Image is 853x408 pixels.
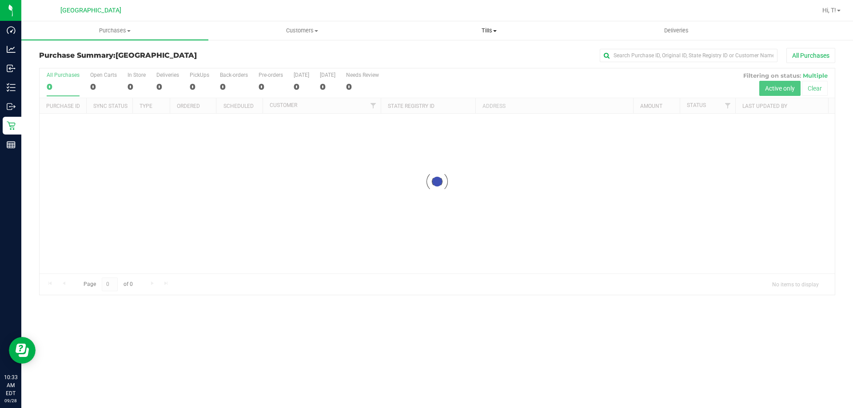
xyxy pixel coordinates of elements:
[583,21,770,40] a: Deliveries
[822,7,836,14] span: Hi, T!
[116,51,197,59] span: [GEOGRAPHIC_DATA]
[9,337,36,364] iframe: Resource center
[652,27,701,35] span: Deliveries
[4,397,17,404] p: 09/28
[396,27,582,35] span: Tills
[7,26,16,35] inline-svg: Dashboard
[208,21,395,40] a: Customers
[7,140,16,149] inline-svg: Reports
[209,27,395,35] span: Customers
[21,27,208,35] span: Purchases
[786,48,835,63] button: All Purchases
[7,102,16,111] inline-svg: Outbound
[4,373,17,397] p: 10:33 AM EDT
[39,51,304,59] h3: Purchase Summary:
[7,45,16,54] inline-svg: Analytics
[7,64,16,73] inline-svg: Inbound
[395,21,582,40] a: Tills
[7,121,16,130] inline-svg: Retail
[7,83,16,92] inline-svg: Inventory
[600,49,777,62] input: Search Purchase ID, Original ID, State Registry ID or Customer Name...
[21,21,208,40] a: Purchases
[60,7,121,14] span: [GEOGRAPHIC_DATA]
